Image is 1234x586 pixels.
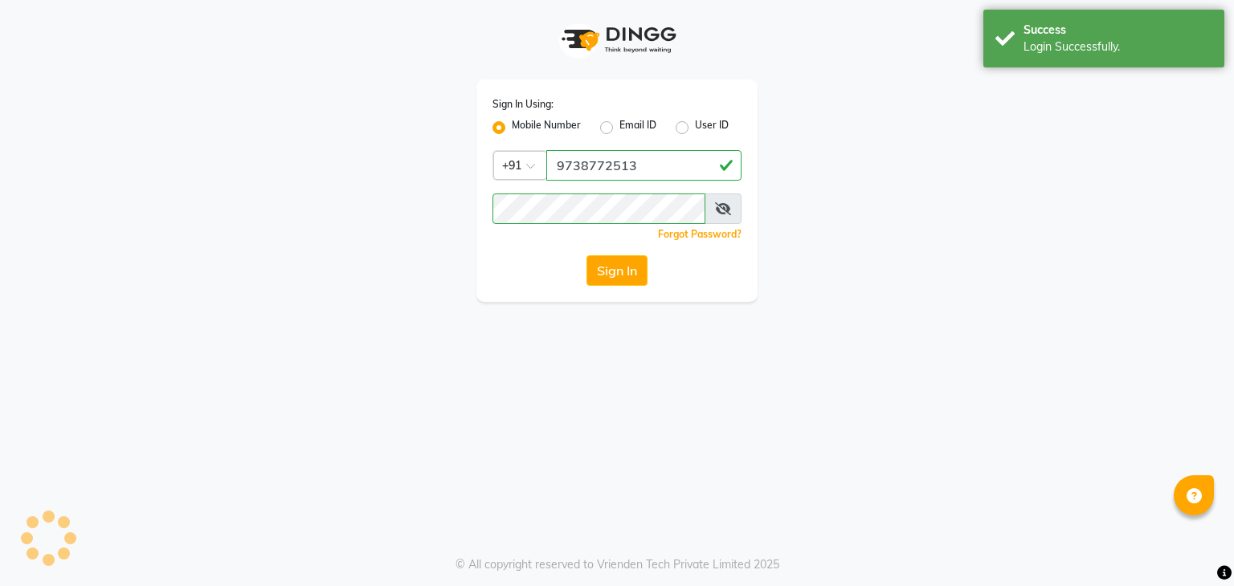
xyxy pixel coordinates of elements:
[553,16,681,63] img: logo1.svg
[546,150,742,181] input: Username
[1167,522,1218,570] iframe: chat widget
[1024,39,1212,55] div: Login Successfully.
[1024,22,1212,39] div: Success
[619,118,656,137] label: Email ID
[695,118,729,137] label: User ID
[658,228,742,240] a: Forgot Password?
[586,255,648,286] button: Sign In
[512,118,581,137] label: Mobile Number
[492,97,554,112] label: Sign In Using:
[492,193,705,224] input: Username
